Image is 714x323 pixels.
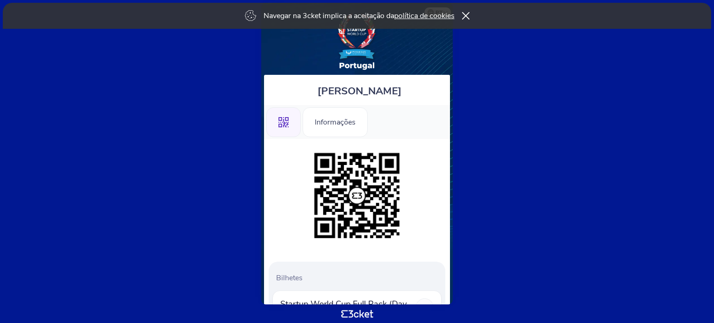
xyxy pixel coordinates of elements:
[394,11,455,21] a: política de cookies
[276,273,442,283] p: Bilhetes
[336,12,378,70] img: Startup World Cup Portugal
[303,107,368,137] div: Informações
[310,148,404,243] img: 76e0b692179c4ff886e8247b35c6577e.png
[264,11,455,21] p: Navegar na 3cket implica a aceitação da
[280,298,416,321] span: Startup World Cup Full Pack (Day 1&2)
[303,116,368,126] a: Informações
[317,84,402,98] span: [PERSON_NAME]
